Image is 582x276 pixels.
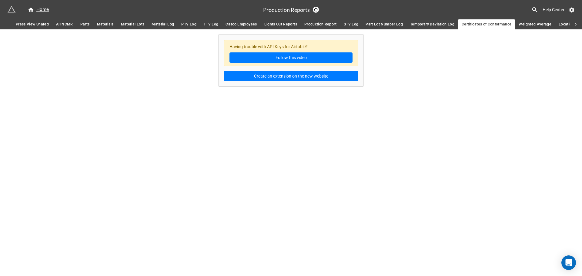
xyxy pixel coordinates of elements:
[229,52,353,63] a: Follow this video
[366,21,403,28] span: Part Lot Number Log
[24,6,52,13] a: Home
[56,21,73,28] span: All NCMR
[152,21,174,28] span: Material Log
[7,5,16,14] img: miniextensions-icon.73ae0678.png
[519,21,551,28] span: Weighted Average
[121,21,145,28] span: Material Lots
[80,21,90,28] span: Parts
[224,71,358,81] button: Create an extension on the new website
[462,21,511,28] span: Certificates of Conformance
[561,255,576,270] div: Open Intercom Messenger
[12,19,570,29] div: scrollable auto tabs example
[97,21,114,28] span: Materials
[263,7,310,12] h3: Production Reports
[559,21,574,28] span: Location
[410,21,454,28] span: Temporary Deviation Log
[204,21,218,28] span: FTV Log
[226,21,257,28] span: Casco Employees
[304,21,336,28] span: Production Report
[344,21,358,28] span: STV Log
[28,6,49,13] div: Home
[224,40,358,66] div: Having trouble with API Keys for Airtable?
[264,21,297,28] span: Lights Out Reports
[16,21,49,28] span: Press View Shared
[181,21,196,28] span: PTV Log
[538,4,569,15] a: Help Center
